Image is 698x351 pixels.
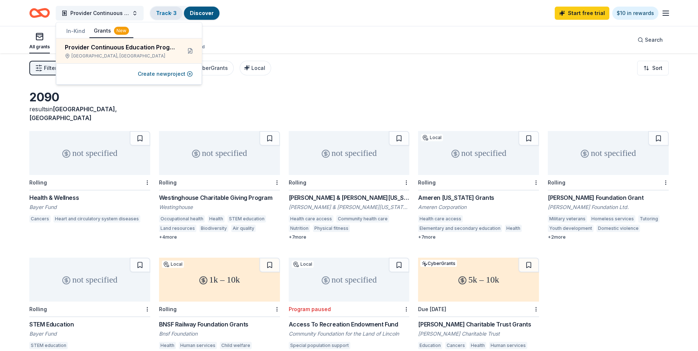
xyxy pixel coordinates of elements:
[29,61,63,75] button: Filter1
[421,134,443,141] div: Local
[29,342,68,349] div: STEM education
[65,43,176,52] div: Provider Continuous Education Program
[418,258,539,302] div: 5k – 10k
[196,64,228,72] div: CyberGrants
[159,306,177,312] div: Rolling
[418,330,539,337] div: [PERSON_NAME] Charitable Trust
[65,53,176,59] div: [GEOGRAPHIC_DATA], [GEOGRAPHIC_DATA]
[56,6,144,20] button: Provider Continuous Education Program
[159,193,280,202] div: Westinghouse Charitable Giving Program
[228,215,266,223] div: STEM education
[289,258,410,302] div: not specified
[62,25,89,38] button: In-Kind
[289,306,331,312] div: Program paused
[445,342,466,349] div: Cancers
[29,44,50,50] div: All grants
[159,131,280,240] a: not specifiedRollingWestinghouse Charitable Giving ProgramWestinghouseOccupational healthHealthST...
[418,320,539,329] div: [PERSON_NAME] Charitable Trust Grants
[418,225,502,232] div: Elementary and secondary education
[159,131,280,175] div: not specified
[289,234,410,240] div: + 7 more
[418,179,436,186] div: Rolling
[159,225,196,232] div: Land resources
[70,9,129,18] span: Provider Continuous Education Program
[418,131,539,175] div: not specified
[289,342,350,349] div: Special population support
[289,320,410,329] div: Access To Recreation Endowment Fund
[548,131,669,240] a: not specifiedRolling[PERSON_NAME] Foundation Grant[PERSON_NAME] Foundation Ltd.Military veteransH...
[29,179,47,186] div: Rolling
[289,203,410,211] div: [PERSON_NAME] & [PERSON_NAME][US_STATE] Foundation
[159,258,280,302] div: 1k – 10k
[159,330,280,337] div: Bnsf Foundation
[89,24,133,38] button: Grants
[548,234,669,240] div: + 2 more
[208,215,225,223] div: Health
[29,306,47,312] div: Rolling
[590,215,635,223] div: Homeless services
[29,90,150,105] div: 2090
[29,29,50,53] button: All grants
[179,342,217,349] div: Human services
[292,261,314,268] div: Local
[418,215,463,223] div: Health care access
[29,105,150,122] div: results
[632,33,669,47] button: Search
[138,70,193,78] button: Create newproject
[418,342,442,349] div: Education
[29,105,117,122] span: [GEOGRAPHIC_DATA], [GEOGRAPHIC_DATA]
[159,179,177,186] div: Rolling
[289,225,310,232] div: Nutrition
[548,203,669,211] div: [PERSON_NAME] Foundation Ltd.
[418,193,539,202] div: Ameren [US_STATE] Grants
[555,7,609,20] a: Start free trial
[637,61,669,75] button: Sort
[231,225,256,232] div: Air quality
[159,215,205,223] div: Occupational health
[162,261,184,268] div: Local
[505,225,522,232] div: Health
[289,131,410,240] a: not specifiedRolling[PERSON_NAME] & [PERSON_NAME][US_STATE] Foundation Grants[PERSON_NAME] & [PER...
[149,6,220,20] button: Track· 3Discover
[29,203,150,211] div: Bayer Fund
[190,10,214,16] a: Discover
[199,225,228,232] div: Biodiversity
[289,193,410,202] div: [PERSON_NAME] & [PERSON_NAME][US_STATE] Foundation Grants
[645,36,663,44] span: Search
[420,260,457,267] div: CyberGrants
[29,131,150,225] a: not specifiedRollingHealth & WellnessBayer FundCancersHeart and circulatory system diseases
[159,320,280,329] div: BNSF Railway Foundation Grants
[29,258,150,302] div: not specified
[289,215,333,223] div: Health care access
[418,131,539,240] a: not specifiedLocalRollingAmeren [US_STATE] GrantsAmeren CorporationHealth care accessElementary a...
[188,61,234,75] button: CyberGrants
[251,65,265,71] span: Local
[548,215,587,223] div: Military veterans
[548,179,565,186] div: Rolling
[597,225,640,232] div: Domestic violence
[159,342,176,349] div: Health
[336,215,389,223] div: Community health care
[29,4,50,22] a: Home
[29,193,150,202] div: Health & Wellness
[29,330,150,337] div: Bayer Fund
[548,225,594,232] div: Youth development
[289,179,306,186] div: Rolling
[612,7,658,20] a: $10 in rewards
[418,234,539,240] div: + 7 more
[29,215,51,223] div: Cancers
[548,193,669,202] div: [PERSON_NAME] Foundation Grant
[114,27,129,35] div: New
[638,215,660,223] div: Tutoring
[29,105,117,122] span: in
[159,203,280,211] div: Westinghouse
[156,10,177,16] a: Track· 3
[418,203,539,211] div: Ameren Corporation
[469,342,486,349] div: Health
[44,64,57,72] span: Filter
[240,61,271,75] button: Local
[220,342,252,349] div: Child welfare
[289,330,410,337] div: Community Foundation for the Land of Lincoln
[29,131,150,175] div: not specified
[418,306,446,312] div: Due [DATE]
